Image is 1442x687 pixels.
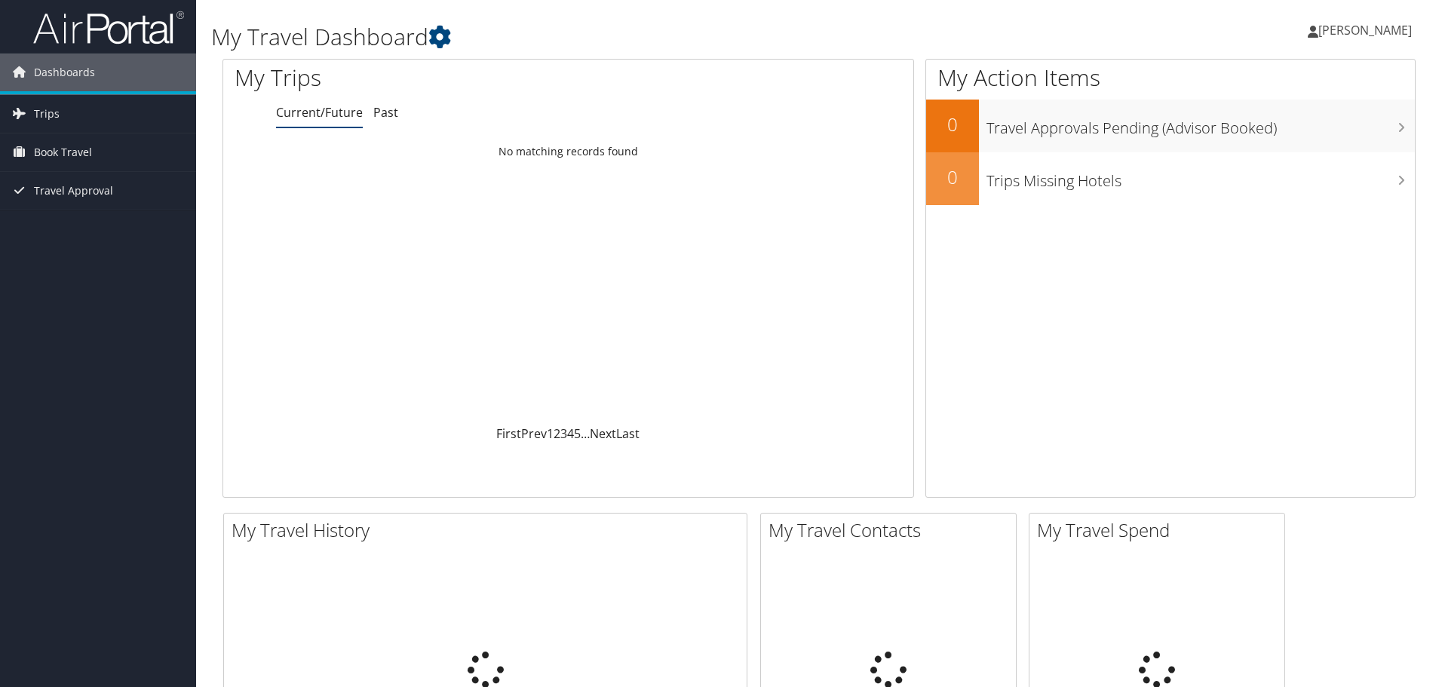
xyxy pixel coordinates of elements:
h2: My Travel History [232,517,747,543]
a: 5 [574,425,581,442]
span: Book Travel [34,133,92,171]
h1: My Travel Dashboard [211,21,1022,53]
a: 1 [547,425,554,442]
span: Trips [34,95,60,133]
h3: Trips Missing Hotels [986,163,1415,192]
h2: My Travel Contacts [769,517,1016,543]
span: … [581,425,590,442]
h1: My Trips [235,62,615,94]
a: First [496,425,521,442]
h2: 0 [926,112,979,137]
a: 0Trips Missing Hotels [926,152,1415,205]
a: 3 [560,425,567,442]
span: Dashboards [34,54,95,91]
a: Next [590,425,616,442]
a: Current/Future [276,104,363,121]
img: airportal-logo.png [33,10,184,45]
a: Prev [521,425,547,442]
a: 0Travel Approvals Pending (Advisor Booked) [926,100,1415,152]
span: Travel Approval [34,172,113,210]
span: [PERSON_NAME] [1318,22,1412,38]
h1: My Action Items [926,62,1415,94]
h2: 0 [926,164,979,190]
a: 2 [554,425,560,442]
a: 4 [567,425,574,442]
a: Last [616,425,640,442]
td: No matching records found [223,138,913,165]
a: Past [373,104,398,121]
h2: My Travel Spend [1037,517,1284,543]
a: [PERSON_NAME] [1308,8,1427,53]
h3: Travel Approvals Pending (Advisor Booked) [986,110,1415,139]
